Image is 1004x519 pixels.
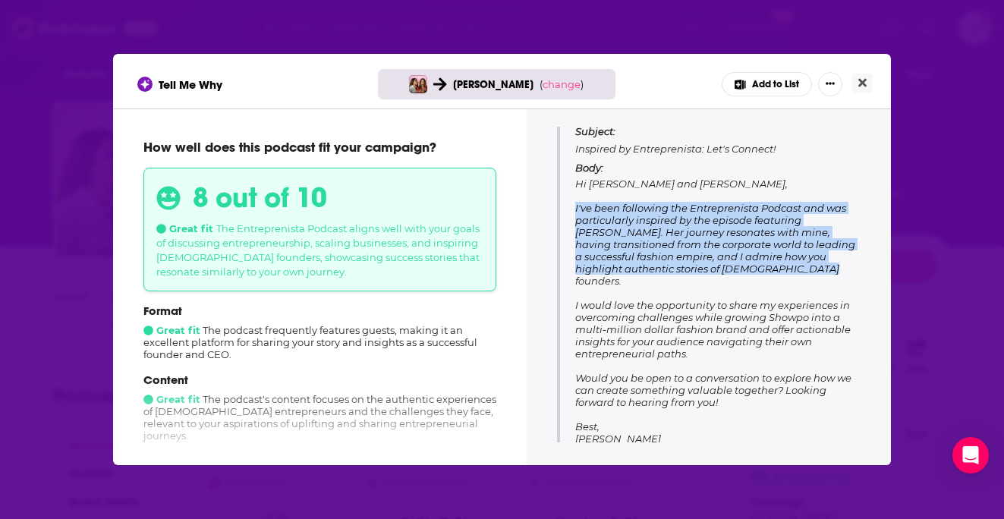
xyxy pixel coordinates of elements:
[143,373,496,387] p: Content
[193,181,327,215] h3: 8 out of 10
[722,72,812,96] button: Add to List
[159,77,222,92] span: Tell Me Why
[453,78,533,91] span: [PERSON_NAME]
[143,393,200,405] span: Great fit
[143,373,496,442] div: The podcast's content focuses on the authentic experiences of [DEMOGRAPHIC_DATA] entrepreneurs an...
[143,304,496,360] div: The podcast frequently features guests, making it an excellent platform for sharing your story an...
[852,74,873,93] button: Close
[140,79,150,90] img: tell me why sparkle
[575,178,855,445] span: Hi [PERSON_NAME] and [PERSON_NAME], I've been following the Entreprenista Podcast and was particu...
[818,72,842,96] button: Show More Button
[575,124,615,138] span: Subject:
[575,162,603,174] span: Body:
[540,78,584,90] span: ( )
[156,222,213,234] span: Great fit
[543,78,581,90] span: change
[575,124,861,156] p: Inspired by Entreprenista: Let's Connect!
[143,324,200,336] span: Great fit
[952,437,989,473] div: Open Intercom Messenger
[156,222,480,278] span: The Entreprenista Podcast aligns well with your goals of discussing entrepreneurship, scaling bus...
[143,139,496,156] p: How well does this podcast fit your campaign?
[409,75,427,93] img: Entreprenista
[143,304,496,318] p: Format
